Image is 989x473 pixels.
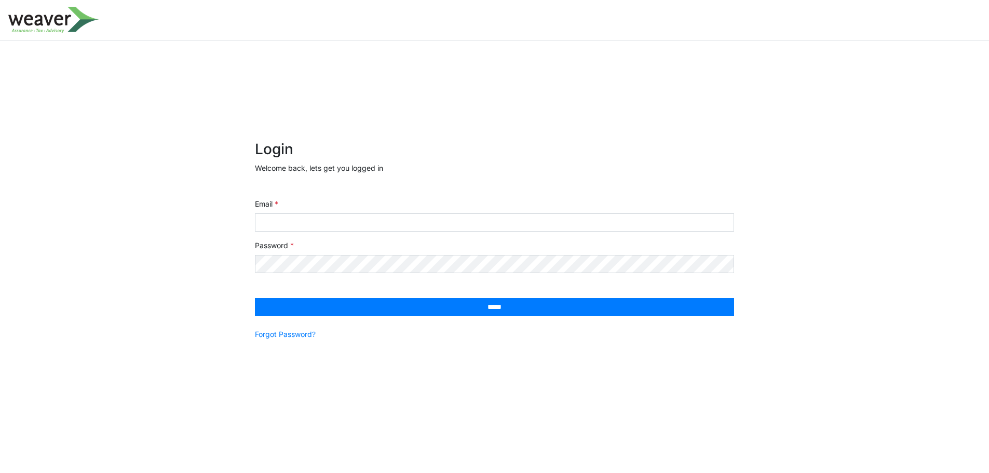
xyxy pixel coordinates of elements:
a: Forgot Password? [255,329,316,340]
h2: Login [255,141,734,158]
p: Welcome back, lets get you logged in [255,163,734,173]
label: Password [255,240,294,251]
label: Email [255,198,278,209]
img: spp logo [8,7,99,33]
